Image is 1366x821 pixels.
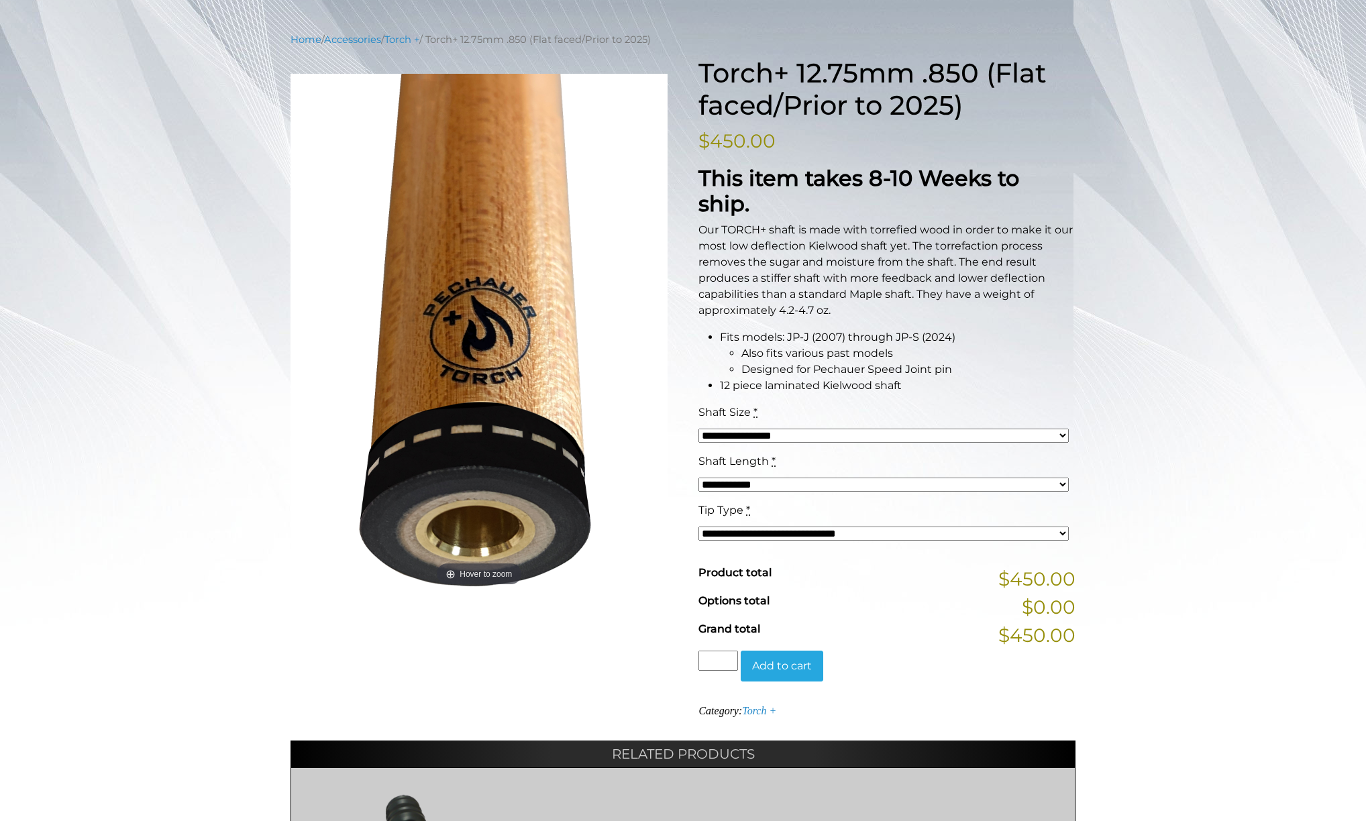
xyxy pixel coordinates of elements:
[698,165,1019,217] strong: This item takes 8-10 Weeks to ship.
[698,57,1075,121] h1: Torch+ 12.75mm .850 (Flat faced/Prior to 2025)
[698,566,772,579] span: Product total
[698,622,760,635] span: Grand total
[698,651,737,671] input: Product quantity
[291,34,321,46] a: Home
[741,345,1075,362] li: Also fits various past models
[291,74,668,590] img: kielwood-torchplus-jpseries-1.png
[324,34,381,46] a: Accessories
[1022,593,1075,621] span: $0.00
[998,621,1075,649] span: $450.00
[291,32,1075,47] nav: Breadcrumb
[698,129,710,152] span: $
[384,34,419,46] a: Torch +
[998,565,1075,593] span: $450.00
[291,74,668,590] a: Hover to zoom
[698,705,776,716] span: Category:
[741,362,1075,378] li: Designed for Pechauer Speed Joint pin
[742,705,776,716] a: Torch +
[720,329,1075,378] li: Fits models: JP-J (2007) through JP-S (2024)
[772,455,776,468] abbr: required
[698,129,776,152] bdi: 450.00
[698,594,770,607] span: Options total
[698,406,751,419] span: Shaft Size
[698,504,743,516] span: Tip Type
[746,504,750,516] abbr: required
[741,651,823,681] button: Add to cart
[753,406,757,419] abbr: required
[698,222,1075,319] p: Our TORCH+ shaft is made with torrefied wood in order to make it our most low deflection Kielwood...
[291,741,1075,767] h2: Related products
[698,455,769,468] span: Shaft Length
[720,378,1075,394] li: 12 piece laminated Kielwood shaft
